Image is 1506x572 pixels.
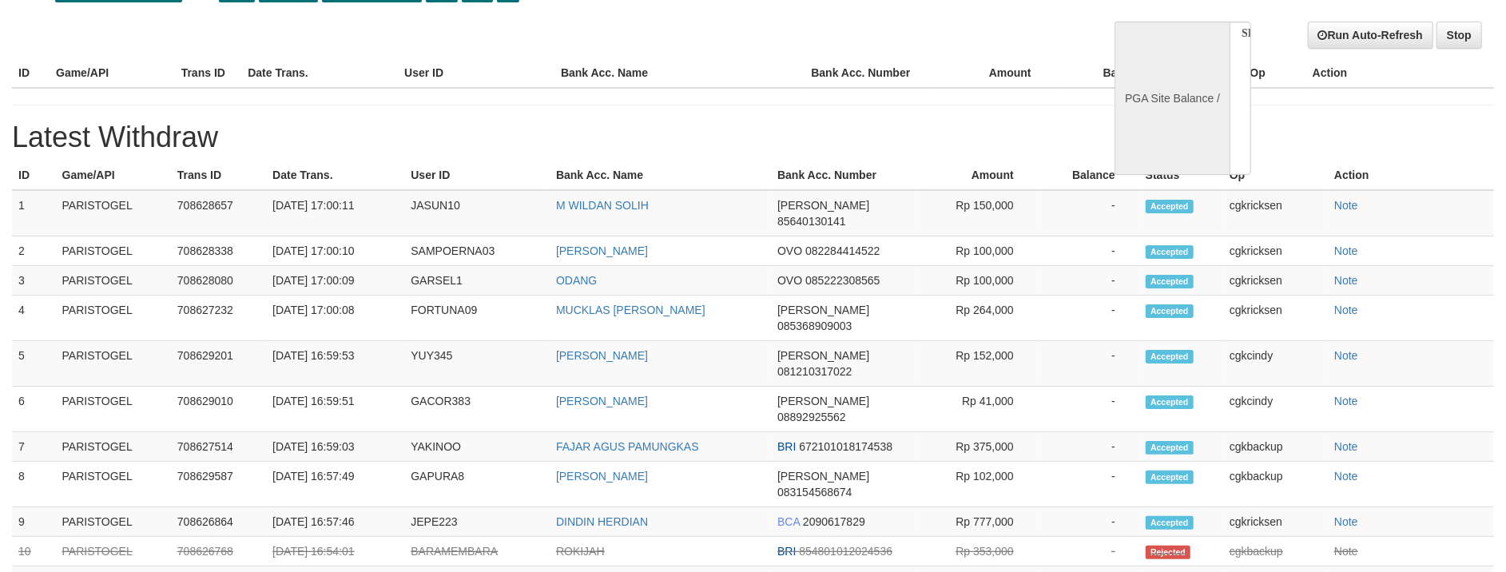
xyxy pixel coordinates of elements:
[1146,395,1194,409] span: Accepted
[404,341,550,387] td: YUY345
[56,190,171,236] td: PARISTOGEL
[550,161,771,190] th: Bank Acc. Name
[556,304,705,316] a: MUCKLAS [PERSON_NAME]
[930,58,1055,88] th: Amount
[56,296,171,341] td: PARISTOGEL
[918,462,1038,507] td: Rp 102,000
[404,266,550,296] td: GARSEL1
[805,274,880,287] span: 085222308565
[556,199,649,212] a: M WILDAN SOLIH
[404,190,550,236] td: JASUN10
[918,190,1038,236] td: Rp 150,000
[171,387,266,432] td: 708629010
[266,462,404,507] td: [DATE] 16:57:49
[554,58,805,88] th: Bank Acc. Name
[1038,341,1139,387] td: -
[1223,432,1328,462] td: cgkbackup
[171,507,266,537] td: 708626864
[12,296,56,341] td: 4
[404,432,550,462] td: YAKINOO
[777,320,852,332] span: 085368909003
[556,349,648,362] a: [PERSON_NAME]
[1334,545,1358,558] a: Note
[12,236,56,266] td: 2
[266,296,404,341] td: [DATE] 17:00:08
[1223,266,1328,296] td: cgkricksen
[1328,161,1494,190] th: Action
[1146,200,1194,213] span: Accepted
[777,304,869,316] span: [PERSON_NAME]
[1038,236,1139,266] td: -
[171,161,266,190] th: Trans ID
[1055,58,1170,88] th: Balance
[1334,244,1358,257] a: Note
[556,440,699,453] a: FAJAR AGUS PAMUNGKAS
[1334,274,1358,287] a: Note
[1038,462,1139,507] td: -
[1223,161,1328,190] th: Op
[777,349,869,362] span: [PERSON_NAME]
[266,190,404,236] td: [DATE] 17:00:11
[771,161,918,190] th: Bank Acc. Number
[1146,546,1190,559] span: Rejected
[1139,161,1223,190] th: Status
[1038,537,1139,566] td: -
[1038,161,1139,190] th: Balance
[266,537,404,566] td: [DATE] 16:54:01
[777,486,852,499] span: 083154568674
[556,545,605,558] a: ROKIJAH
[171,432,266,462] td: 708627514
[171,236,266,266] td: 708628338
[175,58,242,88] th: Trans ID
[918,432,1038,462] td: Rp 375,000
[404,387,550,432] td: GACOR383
[404,236,550,266] td: SAMPOERNA03
[1038,296,1139,341] td: -
[1146,304,1194,318] span: Accepted
[1244,58,1306,88] th: Op
[171,341,266,387] td: 708629201
[12,387,56,432] td: 6
[241,58,398,88] th: Date Trans.
[1223,341,1328,387] td: cgkcindy
[404,296,550,341] td: FORTUNA09
[50,58,175,88] th: Game/API
[918,537,1038,566] td: Rp 353,000
[1223,190,1328,236] td: cgkricksen
[1146,441,1194,455] span: Accepted
[777,365,852,378] span: 081210317022
[918,266,1038,296] td: Rp 100,000
[918,387,1038,432] td: Rp 41,000
[805,58,930,88] th: Bank Acc. Number
[56,266,171,296] td: PARISTOGEL
[171,296,266,341] td: 708627232
[1334,515,1358,528] a: Note
[12,537,56,566] td: 10
[777,244,802,257] span: OVO
[56,507,171,537] td: PARISTOGEL
[56,432,171,462] td: PARISTOGEL
[918,296,1038,341] td: Rp 264,000
[1038,266,1139,296] td: -
[1308,22,1433,49] a: Run Auto-Refresh
[777,411,846,423] span: 08892925562
[12,161,56,190] th: ID
[1038,387,1139,432] td: -
[266,266,404,296] td: [DATE] 17:00:09
[777,440,796,453] span: BRI
[56,341,171,387] td: PARISTOGEL
[12,432,56,462] td: 7
[799,440,892,453] span: 672101018174538
[777,274,802,287] span: OVO
[1115,22,1230,176] div: PGA Site Balance /
[1436,22,1482,49] a: Stop
[1038,432,1139,462] td: -
[1223,507,1328,537] td: cgkricksen
[171,462,266,507] td: 708629587
[266,161,404,190] th: Date Trans.
[12,121,1494,153] h1: Latest Withdraw
[1146,275,1194,288] span: Accepted
[404,161,550,190] th: User ID
[918,341,1038,387] td: Rp 152,000
[56,387,171,432] td: PARISTOGEL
